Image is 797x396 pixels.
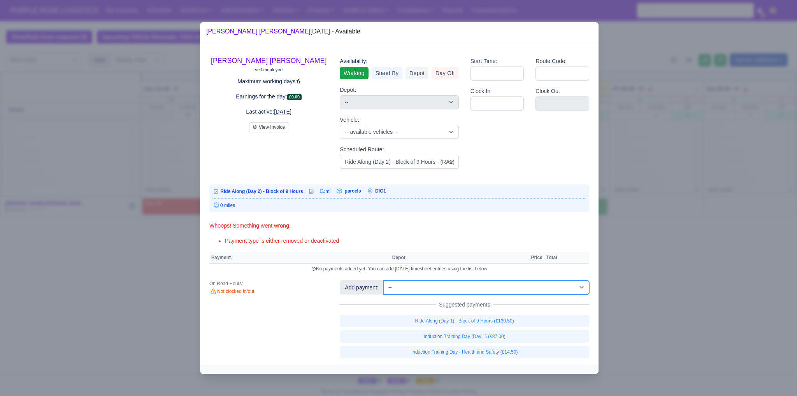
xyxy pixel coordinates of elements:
span: parcels [345,188,361,194]
a: [PERSON_NAME] [PERSON_NAME] [206,28,311,35]
p: Maximum working days: [209,77,328,86]
th: Total [544,252,559,263]
div: [DATE] - Available [206,27,360,36]
a: Stand By [372,67,402,79]
a: Depot [406,67,428,79]
p: Earnings for the day: [209,92,328,101]
th: Payment [209,252,390,263]
div: Availability: [340,57,458,66]
th: Price [529,252,544,263]
span: Ride Along (Day 2) - Block of 9 Hours [220,189,303,194]
label: Start Time: [470,57,497,66]
span: Suggested payments [436,301,493,308]
small: self-employed [255,67,283,72]
label: Clock Out [535,87,560,96]
div: Add payment: [340,280,383,294]
u: 6 [297,78,300,84]
td: No payments added yet, You can add [DATE] timesheet entries using the list below [209,263,589,274]
button: View Invoice [249,122,288,132]
u: [DATE] [274,109,291,115]
div: On Road Hours: [209,280,328,287]
a: Ride Along (Day 1) - Block of 9 Hours (£130.50) [340,315,589,327]
span: £0.00 [287,94,302,100]
a: Working [340,67,368,79]
a: [PERSON_NAME] [PERSON_NAME] [211,57,327,65]
div: Not clocked in/out [209,288,328,295]
li: Payment type is either removed or deactivated [225,237,589,245]
a: Induction Training Day - Health and Safety (£14.50) [340,346,589,358]
div: 0 miles [212,202,586,209]
iframe: Chat Widget [758,359,797,396]
label: Vehicle: [340,116,359,124]
label: Depot: [340,86,356,95]
p: Last active: [209,107,328,116]
label: Scheduled Route: [340,145,384,154]
label: Clock In [470,87,490,96]
th: Depot [390,252,523,263]
a: Day Off [432,67,459,79]
span: DIG1 [375,188,386,194]
label: Route Code: [535,57,567,66]
td: mi [315,187,331,195]
div: Whoops! Something went wrong. [209,221,589,230]
a: Induction Training Day (Day 1) (£87.00) [340,330,589,343]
